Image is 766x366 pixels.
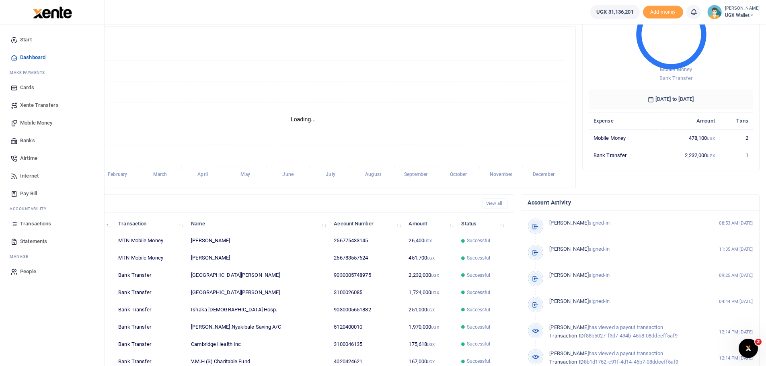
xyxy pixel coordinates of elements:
[587,5,643,19] li: Wallet ballance
[6,215,98,233] a: Transactions
[329,301,404,319] td: 9030005651882
[16,206,46,212] span: countability
[549,333,583,339] span: Transaction ID
[590,5,639,19] a: UGX 31,136,201
[533,172,555,178] tspan: December
[365,172,381,178] tspan: August
[37,30,569,39] h4: Transactions Overview
[467,358,491,365] span: Successful
[643,6,683,19] span: Add money
[114,249,187,267] td: MTN Mobile Money
[329,215,404,232] th: Account Number: activate to sort column ascending
[6,263,98,280] a: People
[589,129,657,147] td: Mobile Money
[643,8,683,14] a: Add money
[187,284,329,301] td: [GEOGRAPHIC_DATA][PERSON_NAME]
[187,232,329,249] td: [PERSON_NAME]
[427,256,435,260] small: UGX
[6,114,98,132] a: Mobile Money
[20,172,39,180] span: Internet
[187,215,329,232] th: Name: activate to sort column ascending
[6,79,98,96] a: Cards
[483,198,508,209] a: View all
[725,5,760,12] small: [PERSON_NAME]
[719,112,753,129] th: Txns
[6,202,98,215] li: Ac
[20,137,35,145] span: Banks
[20,237,47,245] span: Statements
[329,267,404,284] td: 9030005748975
[6,49,98,66] a: Dashboard
[6,66,98,79] li: M
[20,154,37,162] span: Airtime
[197,172,207,178] tspan: April
[20,101,59,109] span: Xente Transfers
[404,215,457,232] th: Amount: activate to sort column ascending
[427,308,435,312] small: UGX
[755,339,762,345] span: 2
[14,254,29,260] span: anage
[20,220,51,228] span: Transactions
[37,199,476,208] h4: Recent Transactions
[6,167,98,185] a: Internet
[549,272,588,278] span: [PERSON_NAME]
[240,172,250,178] tspan: May
[20,84,34,92] span: Cards
[329,335,404,353] td: 3100046135
[6,185,98,202] a: Pay Bill
[467,254,491,262] span: Successful
[467,306,491,313] span: Successful
[14,70,45,76] span: ake Payments
[660,66,692,72] span: Mobile Money
[329,284,404,301] td: 3100026085
[6,250,98,263] li: M
[549,324,588,330] span: [PERSON_NAME]
[114,284,187,301] td: Bank Transfer
[657,147,719,164] td: 2,232,000
[33,6,72,18] img: logo-large
[549,220,588,226] span: [PERSON_NAME]
[431,325,439,329] small: UGX
[326,172,335,178] tspan: July
[467,237,491,244] span: Successful
[467,272,491,279] span: Successful
[6,96,98,114] a: Xente Transfers
[187,267,329,284] td: [GEOGRAPHIC_DATA][PERSON_NAME]
[187,335,329,353] td: Cambridge Health Inc
[719,355,753,362] small: 12:14 PM [DATE]
[404,172,428,178] tspan: September
[404,267,457,284] td: 2,232,000
[20,53,45,61] span: Dashboard
[467,340,491,348] span: Successful
[549,350,588,356] span: [PERSON_NAME]
[643,6,683,19] li: Toup your wallet
[114,215,187,232] th: Transaction: activate to sort column ascending
[739,339,758,358] iframe: Intercom live chat
[549,271,702,280] p: signed-in
[404,335,457,353] td: 175,618
[549,359,583,365] span: Transaction ID
[114,335,187,353] td: Bank Transfer
[549,298,588,304] span: [PERSON_NAME]
[528,198,753,207] h4: Account Activity
[6,233,98,250] a: Statements
[114,232,187,249] td: MTN Mobile Money
[589,112,657,129] th: Expense
[153,172,167,178] tspan: March
[427,342,435,347] small: UGX
[725,12,760,19] span: UGX Wallet
[707,136,715,141] small: UGX
[187,319,329,336] td: [PERSON_NAME].Nyakibale Saving A/C
[20,119,52,127] span: Mobile Money
[187,301,329,319] td: Ishaka [DEMOGRAPHIC_DATA] Hosp.
[431,273,439,278] small: UGX
[404,249,457,267] td: 451,700
[450,172,468,178] tspan: October
[114,267,187,284] td: Bank Transfer
[404,319,457,336] td: 1,970,000
[707,153,715,158] small: UGX
[719,220,753,227] small: 08:53 AM [DATE]
[187,249,329,267] td: [PERSON_NAME]
[20,268,36,276] span: People
[329,249,404,267] td: 256783557624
